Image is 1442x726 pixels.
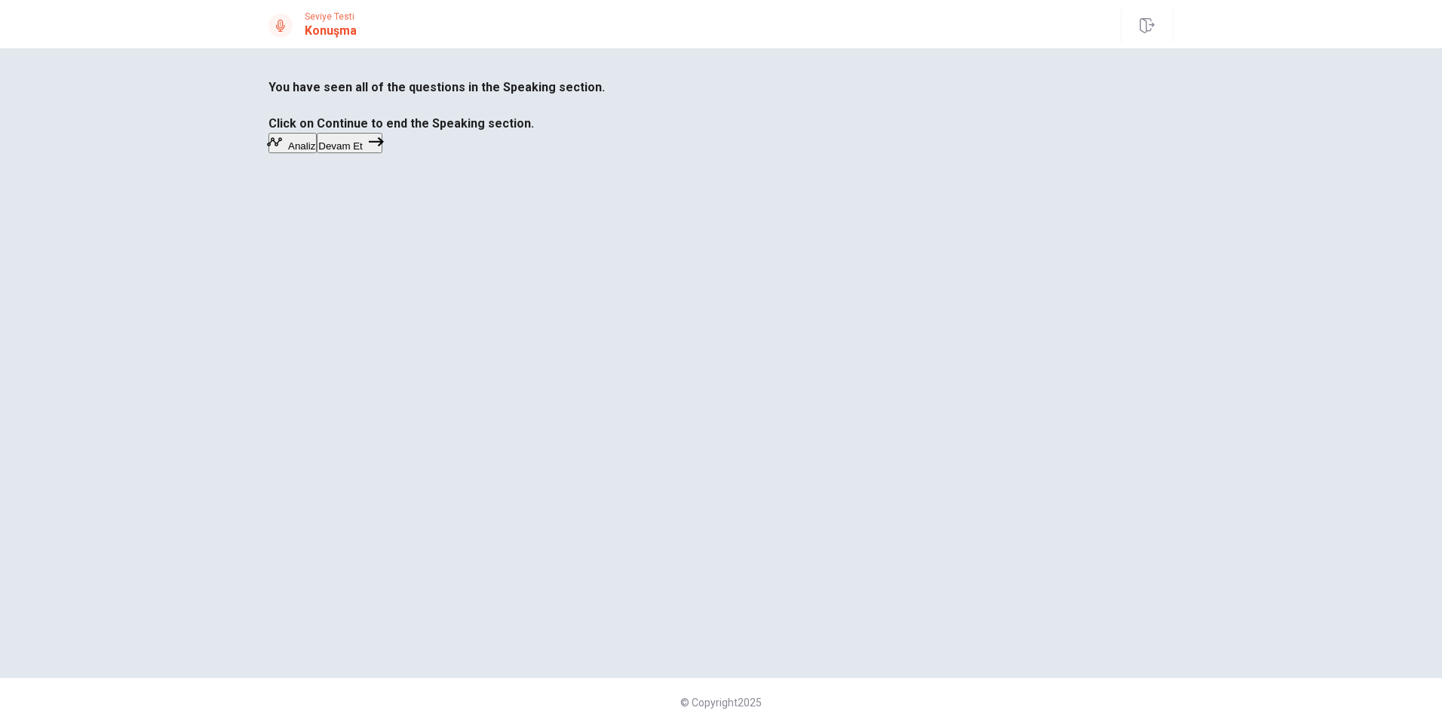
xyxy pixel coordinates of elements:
[317,138,382,152] a: Devam Et
[268,133,317,153] button: Analiz
[317,133,382,153] button: Devam Et
[680,697,762,709] span: © Copyright 2025
[268,138,317,152] a: Analiz
[305,11,357,22] span: Seviye Testi
[305,22,357,40] h1: Konuşma
[268,80,605,131] b: You have seen all of the questions in the Speaking section. Click on Continue to end the Speaking...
